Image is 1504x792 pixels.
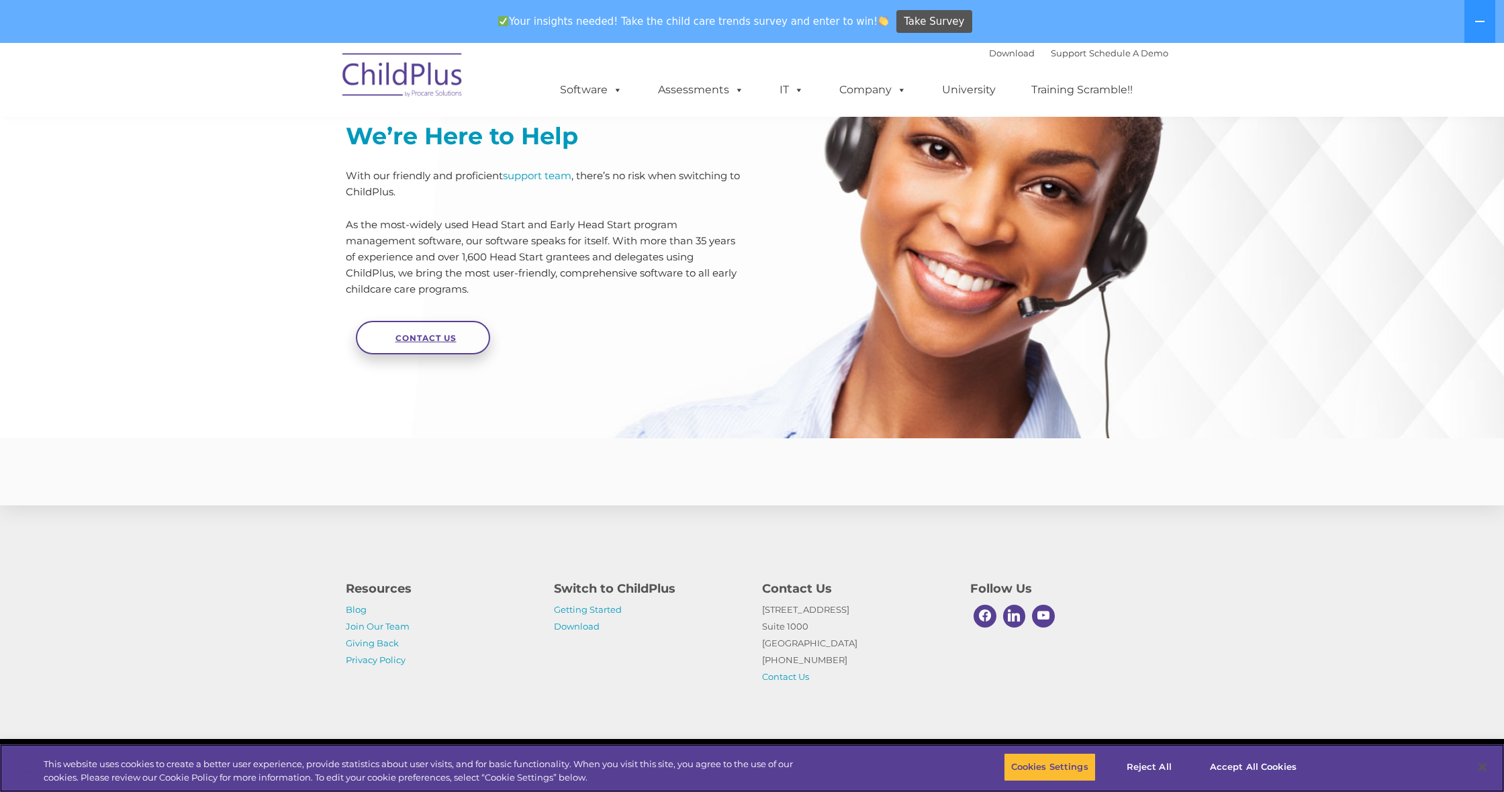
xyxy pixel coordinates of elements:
a: Contact Us [356,321,490,354]
a: Company [826,77,920,103]
button: Close [1468,752,1497,782]
a: Facebook [970,601,1000,631]
a: support team [503,169,571,182]
h4: Resources [346,579,534,598]
a: Training Scramble!! [1018,77,1146,103]
a: Getting Started [554,604,622,615]
h4: Follow Us [970,579,1158,598]
a: Join Our Team [346,621,410,632]
button: Cookies Settings [1004,753,1096,781]
a: Schedule A Demo [1089,48,1168,58]
a: Blog [346,604,367,615]
h4: Switch to ChildPlus [554,579,742,598]
button: Reject All [1107,753,1191,781]
p: With our friendly and proficient , there’s no risk when switching to ChildPlus. [346,168,742,200]
a: University [929,77,1009,103]
a: Take Survey [896,10,972,34]
a: Assessments [645,77,757,103]
div: This website uses cookies to create a better user experience, provide statistics about user visit... [44,758,827,784]
a: IT [766,77,817,103]
a: Youtube [1029,601,1058,631]
a: Giving Back [346,638,399,648]
span: Contact Us [395,333,457,343]
a: Software [547,77,636,103]
a: Privacy Policy [346,654,406,665]
span: Take Survey [904,10,964,34]
img: 👏 [878,16,888,26]
a: Download [554,621,600,632]
a: Linkedin [1000,601,1029,631]
span: Your insights needed! Take the child care trends survey and enter to win! [492,9,894,35]
a: Contact Us [762,671,809,682]
p: [STREET_ADDRESS] Suite 1000 [GEOGRAPHIC_DATA] [PHONE_NUMBER] [762,601,950,685]
strong: We’re Here to Help [346,121,578,150]
a: Support [1051,48,1086,58]
a: Download [989,48,1035,58]
p: As the most-widely used Head Start and Early Head Start program management software, our software... [346,217,742,297]
button: Accept All Cookies [1203,753,1304,781]
img: ✅ [498,16,508,26]
font: | [989,48,1168,58]
h4: Contact Us [762,579,950,598]
img: ChildPlus by Procare Solutions [336,44,470,111]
